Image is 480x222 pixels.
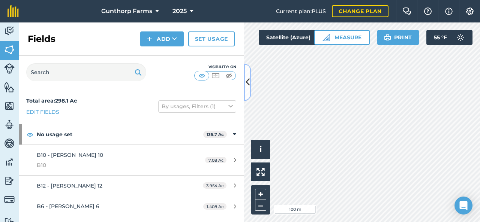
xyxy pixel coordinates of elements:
strong: No usage set [37,124,203,145]
img: svg+xml;base64,PHN2ZyB4bWxucz0iaHR0cDovL3d3dy53My5vcmcvMjAwMC9zdmciIHdpZHRoPSI1NiIgaGVpZ2h0PSI2MC... [4,100,15,112]
img: svg+xml;base64,PHN2ZyB4bWxucz0iaHR0cDovL3d3dy53My5vcmcvMjAwMC9zdmciIHdpZHRoPSIxNCIgaGVpZ2h0PSIyNC... [147,34,152,43]
img: svg+xml;base64,PD94bWwgdmVyc2lvbj0iMS4wIiBlbmNvZGluZz0idXRmLTgiPz4KPCEtLSBHZW5lcmF0b3I6IEFkb2JlIE... [4,156,15,168]
img: svg+xml;base64,PHN2ZyB4bWxucz0iaHR0cDovL3d3dy53My5vcmcvMjAwMC9zdmciIHdpZHRoPSIxNyIgaGVpZ2h0PSIxNy... [445,7,453,16]
img: svg+xml;base64,PD94bWwgdmVyc2lvbj0iMS4wIiBlbmNvZGluZz0idXRmLTgiPz4KPCEtLSBHZW5lcmF0b3I6IEFkb2JlIE... [4,25,15,37]
img: svg+xml;base64,PHN2ZyB4bWxucz0iaHR0cDovL3d3dy53My5vcmcvMjAwMC9zdmciIHdpZHRoPSI1NiIgaGVpZ2h0PSI2MC... [4,44,15,55]
a: Edit fields [26,108,59,116]
span: 1.408 Ac [203,203,226,210]
img: svg+xml;base64,PD94bWwgdmVyc2lvbj0iMS4wIiBlbmNvZGluZz0idXRmLTgiPz4KPCEtLSBHZW5lcmF0b3I6IEFkb2JlIE... [4,63,15,74]
button: Add [140,31,184,46]
img: A question mark icon [423,7,432,15]
strong: Total area : 298.1 Ac [26,97,77,104]
img: svg+xml;base64,PHN2ZyB4bWxucz0iaHR0cDovL3d3dy53My5vcmcvMjAwMC9zdmciIHdpZHRoPSI1MCIgaGVpZ2h0PSI0MC... [211,72,220,79]
button: i [251,140,270,159]
img: svg+xml;base64,PHN2ZyB4bWxucz0iaHR0cDovL3d3dy53My5vcmcvMjAwMC9zdmciIHdpZHRoPSI1NiIgaGVpZ2h0PSI2MC... [4,82,15,93]
img: svg+xml;base64,PD94bWwgdmVyc2lvbj0iMS4wIiBlbmNvZGluZz0idXRmLTgiPz4KPCEtLSBHZW5lcmF0b3I6IEFkb2JlIE... [4,119,15,130]
span: 7.08 Ac [205,157,226,163]
img: svg+xml;base64,PHN2ZyB4bWxucz0iaHR0cDovL3d3dy53My5vcmcvMjAwMC9zdmciIHdpZHRoPSI1MCIgaGVpZ2h0PSI0MC... [224,72,234,79]
strong: 135.7 Ac [207,132,224,137]
button: Measure [314,30,370,45]
button: Print [377,30,419,45]
span: Gunthorp Farms [101,7,152,16]
div: Visibility: On [194,64,236,70]
a: B12 - [PERSON_NAME] 123.954 Ac [19,176,244,196]
img: svg+xml;base64,PHN2ZyB4bWxucz0iaHR0cDovL3d3dy53My5vcmcvMjAwMC9zdmciIHdpZHRoPSI1MCIgaGVpZ2h0PSI0MC... [197,72,207,79]
span: B12 - [PERSON_NAME] 12 [37,182,102,189]
span: B6 - [PERSON_NAME] 6 [37,203,99,210]
input: Search [26,63,146,81]
img: svg+xml;base64,PD94bWwgdmVyc2lvbj0iMS4wIiBlbmNvZGluZz0idXRmLTgiPz4KPCEtLSBHZW5lcmF0b3I6IEFkb2JlIE... [4,194,15,205]
button: 55 °F [426,30,472,45]
img: svg+xml;base64,PD94bWwgdmVyc2lvbj0iMS4wIiBlbmNvZGluZz0idXRmLTgiPz4KPCEtLSBHZW5lcmF0b3I6IEFkb2JlIE... [4,175,15,186]
img: svg+xml;base64,PHN2ZyB4bWxucz0iaHR0cDovL3d3dy53My5vcmcvMjAwMC9zdmciIHdpZHRoPSIxOCIgaGVpZ2h0PSIyNC... [27,130,33,139]
button: – [255,200,266,211]
img: svg+xml;base64,PHN2ZyB4bWxucz0iaHR0cDovL3d3dy53My5vcmcvMjAwMC9zdmciIHdpZHRoPSIxOSIgaGVpZ2h0PSIyNC... [135,68,142,77]
a: B6 - [PERSON_NAME] 61.408 Ac [19,196,244,216]
img: Ruler icon [322,34,330,41]
span: 2025 [172,7,187,16]
img: Four arrows, one pointing top left, one top right, one bottom right and the last bottom left [256,168,265,176]
span: B10 [37,161,178,169]
span: B10 - [PERSON_NAME] 10 [37,152,103,158]
span: Current plan : PLUS [276,7,326,15]
span: 3.954 Ac [203,182,226,189]
button: By usages, Filters (1) [158,100,236,112]
h2: Fields [28,33,55,45]
div: Open Intercom Messenger [454,197,472,215]
img: svg+xml;base64,PD94bWwgdmVyc2lvbj0iMS4wIiBlbmNvZGluZz0idXRmLTgiPz4KPCEtLSBHZW5lcmF0b3I6IEFkb2JlIE... [453,30,468,45]
a: Set usage [188,31,235,46]
a: Change plan [332,5,388,17]
img: svg+xml;base64,PHN2ZyB4bWxucz0iaHR0cDovL3d3dy53My5vcmcvMjAwMC9zdmciIHdpZHRoPSIxOSIgaGVpZ2h0PSIyNC... [384,33,391,42]
img: svg+xml;base64,PD94bWwgdmVyc2lvbj0iMS4wIiBlbmNvZGluZz0idXRmLTgiPz4KPCEtLSBHZW5lcmF0b3I6IEFkb2JlIE... [4,138,15,149]
div: No usage set135.7 Ac [19,124,244,145]
span: i [259,145,262,154]
img: fieldmargin Logo [7,5,19,17]
button: Satellite (Azure) [259,30,331,45]
img: Two speech bubbles overlapping with the left bubble in the forefront [402,7,411,15]
img: A cog icon [465,7,474,15]
a: B10 - [PERSON_NAME] 10B107.08 Ac [19,145,244,175]
span: 55 ° F [434,30,447,45]
button: + [255,189,266,200]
